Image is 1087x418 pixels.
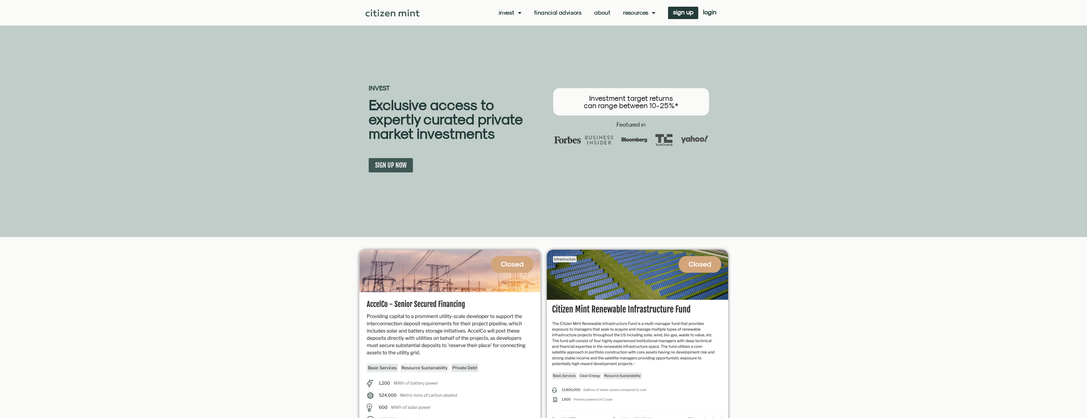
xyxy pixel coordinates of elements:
span: login [703,10,716,14]
h2: Featured in [547,122,715,128]
a: About [594,10,610,16]
h2: INVEST [369,85,544,91]
span: sign up [673,10,693,14]
h3: Investment target returns can range between 10-25%* [560,94,703,109]
nav: Menu [499,10,655,16]
span: SIGN UP NOW [375,161,407,169]
a: Financial Advisors [534,10,582,16]
img: Citizen Mint [366,10,420,17]
a: Resources [623,10,655,16]
b: Exclusive access to expertly curated private market investments [369,96,523,142]
a: SIGN UP NOW [369,158,413,172]
a: sign up [668,7,698,19]
a: Invest [499,10,521,16]
a: login [698,7,721,19]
